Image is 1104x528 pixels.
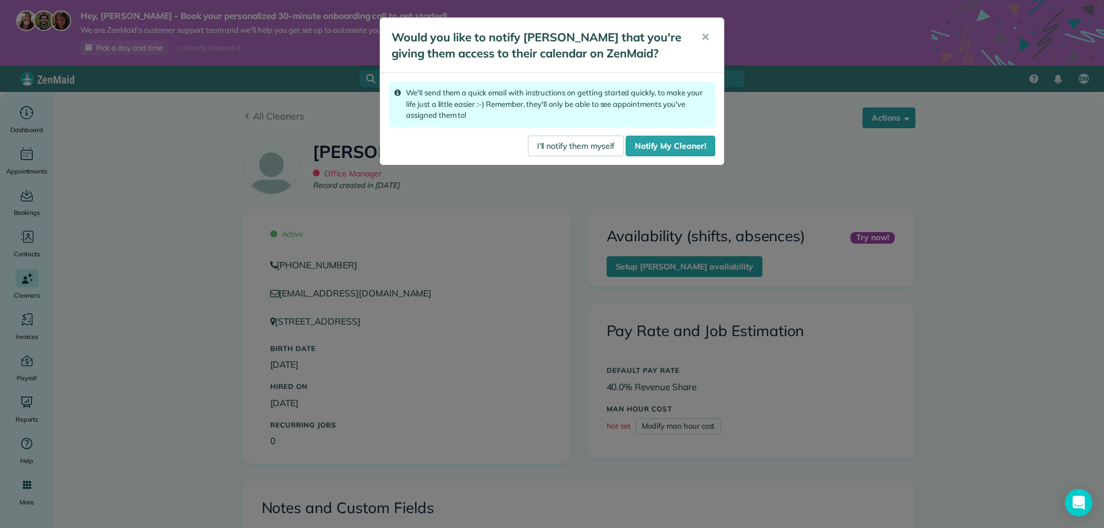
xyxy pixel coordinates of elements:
[528,136,624,156] a: I'll notify them myself
[389,82,715,127] div: We'll send them a quick email with instructions on getting started quickly, to make your life jus...
[701,30,710,44] span: ✕
[626,136,715,156] a: Notify My Cleaner!
[392,29,685,61] h5: Would you like to notify [PERSON_NAME] that you're giving them access to their calendar on ZenMaid?
[1065,489,1092,517] div: Open Intercom Messenger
